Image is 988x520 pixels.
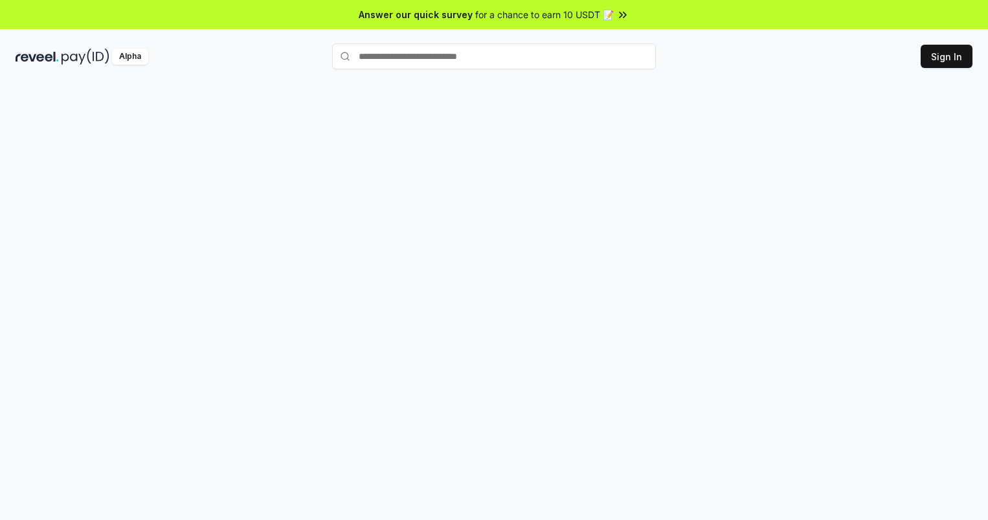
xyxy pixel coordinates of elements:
img: pay_id [62,49,109,65]
img: reveel_dark [16,49,59,65]
button: Sign In [921,45,972,68]
span: Answer our quick survey [359,8,473,21]
div: Alpha [112,49,148,65]
span: for a chance to earn 10 USDT 📝 [475,8,614,21]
